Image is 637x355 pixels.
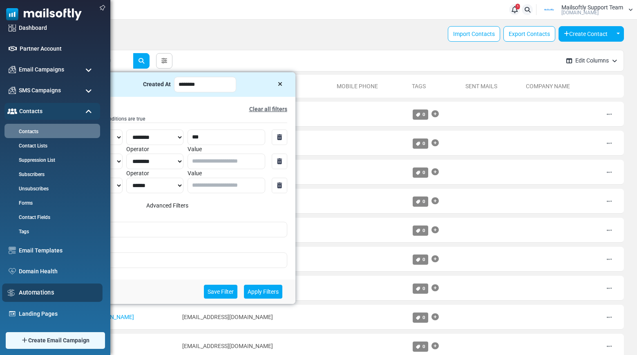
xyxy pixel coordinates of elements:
[431,338,439,354] a: Add Tag
[7,108,17,114] img: contacts-icon-active.svg
[4,128,98,135] a: Contacts
[413,313,428,323] a: 0
[19,288,98,297] a: Automations
[9,310,16,317] img: landing_pages.svg
[9,24,16,31] img: dashboard-icon.svg
[431,135,439,151] a: Add Tag
[526,83,570,89] span: translation missing: en.crm_contacts.form.list_header.company_name
[509,4,520,15] a: 1
[9,87,16,94] img: campaigns-icon.png
[9,66,16,73] img: campaigns-icon.png
[19,267,96,276] a: Domain Health
[431,280,439,296] a: Add Tag
[559,26,613,42] button: Create Contact
[413,138,428,149] a: 0
[422,199,425,204] span: 0
[422,344,425,349] span: 0
[9,268,16,275] img: domain-health-icon.svg
[4,214,98,221] a: Contact Fields
[278,81,282,87] i: Close Filters
[4,199,98,207] a: Forms
[53,255,282,268] textarea: Search
[413,167,428,178] a: 0
[90,314,134,320] a: [PERSON_NAME]
[48,115,287,123] small: Filter records if all of the conditions are true
[48,244,287,252] label: Created By
[244,285,282,299] a: Apply Filters
[465,83,497,89] a: Sent Mails
[7,288,16,297] img: workflow.svg
[4,171,98,178] a: Subscribers
[19,310,96,318] a: Landing Pages
[4,228,98,235] a: Tags
[126,145,149,154] label: Operator
[422,141,425,146] span: 0
[448,26,500,42] a: Import Contacts
[422,315,425,320] span: 0
[422,228,425,233] span: 0
[413,342,428,352] a: 0
[413,109,428,120] a: 0
[560,50,624,71] button: Edit Columns
[19,107,42,116] span: Contacts
[431,222,439,238] a: Add Tag
[422,257,425,262] span: 0
[28,336,89,345] span: Create Email Campaign
[561,10,599,15] span: [DOMAIN_NAME]
[412,83,426,89] a: Tags
[143,80,171,89] div: Created At
[4,142,98,150] a: Contact Lists
[413,284,428,294] a: 0
[48,213,287,222] label: Filter by Contact Tag
[4,185,98,192] a: Unsubscribes
[431,309,439,325] a: Add Tag
[561,4,623,10] span: Mailsoftly Support Team
[178,305,333,330] td: [EMAIL_ADDRESS][DOMAIN_NAME]
[413,255,428,265] a: 0
[337,83,378,89] span: translation missing: en.crm_contacts.form.list_header.mobile_phone
[413,196,428,207] a: 0
[431,106,439,122] a: Add Tag
[249,106,287,112] a: Clear all filters
[422,170,425,175] span: 0
[19,24,96,32] a: Dashboard
[431,193,439,209] a: Add Tag
[526,83,570,89] a: Company Name
[422,286,425,291] span: 0
[19,65,64,74] span: Email Campaigns
[539,4,559,16] img: User Logo
[20,45,96,53] a: Partner Account
[539,4,633,16] a: User Logo Mailsoftly Support Team [DOMAIN_NAME]
[9,247,16,254] img: email-templates-icon.svg
[503,26,555,42] a: Export Contacts
[188,169,202,178] label: Value
[4,156,98,164] a: Suppression List
[516,4,520,9] span: 1
[431,251,439,267] a: Add Tag
[48,201,287,210] div: Advanced Filters
[422,112,425,117] span: 0
[337,83,378,89] a: Mobile Phone
[19,246,96,255] a: Email Templates
[188,145,202,154] label: Value
[19,86,61,95] span: SMS Campaigns
[413,226,428,236] a: 0
[126,169,149,178] label: Operator
[53,225,282,238] textarea: Search
[204,285,237,299] a: Save Filter
[431,164,439,180] a: Add Tag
